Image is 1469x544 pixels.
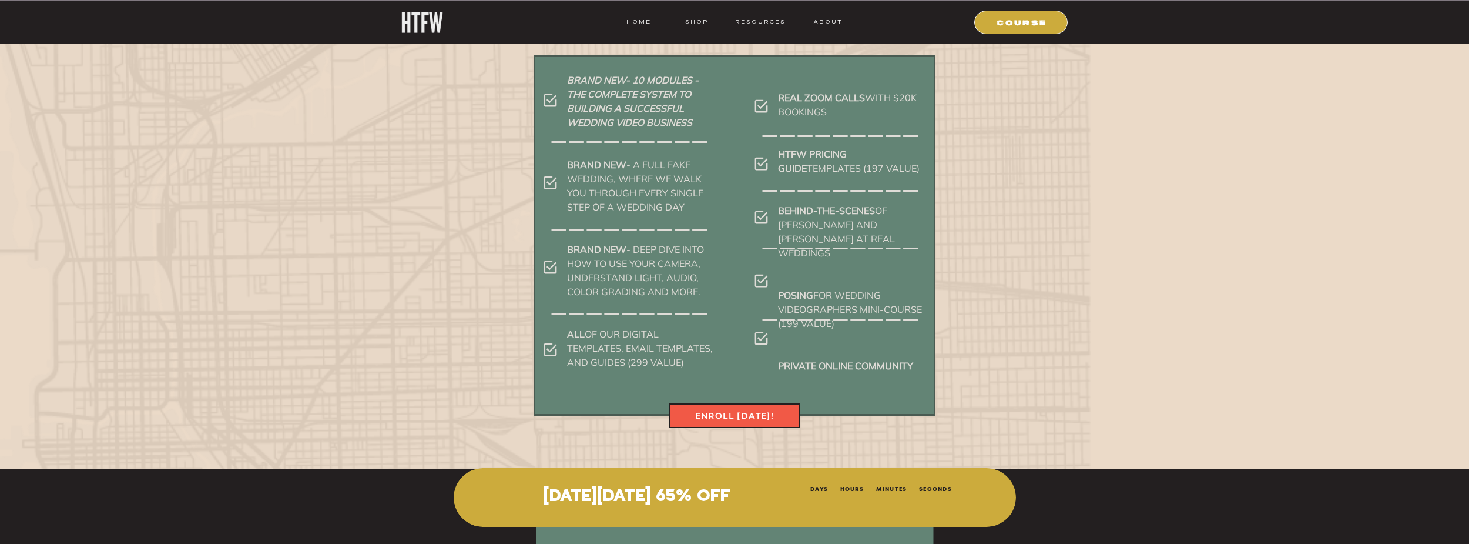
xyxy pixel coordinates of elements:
[778,148,847,174] b: HTFW Pricing GUide
[919,483,952,493] li: Seconds
[567,74,699,128] b: BRAND NEW- 10 modules - the complete system to building a successful wedding video business
[567,243,626,255] b: BRAND NEW
[567,328,585,340] b: all
[778,205,875,216] b: Behind-The-Scenes
[673,16,720,27] a: shop
[731,16,786,27] a: resources
[778,360,913,372] b: Private online community
[840,483,864,493] li: Hours
[813,16,843,27] a: ABOUT
[876,483,907,493] li: Minutes
[567,73,714,385] p: - a full fake wedding, where we walk you through every single step of a wedding day - Deep dive i...
[626,16,651,27] a: HOME
[481,488,793,506] p: [DATE][DATE] 65% OFF
[982,16,1062,27] a: COURSE
[810,483,828,493] li: Days
[491,16,978,48] div: THE COURSE
[778,91,925,421] p: with $20k bookings Templates (197 value) of [PERSON_NAME] and [PERSON_NAME] at real weddings for ...
[778,289,813,301] b: Posing
[778,92,865,104] b: real zoom calls
[669,409,800,423] a: Enroll [DATE]!
[567,159,626,171] b: BRAND NEW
